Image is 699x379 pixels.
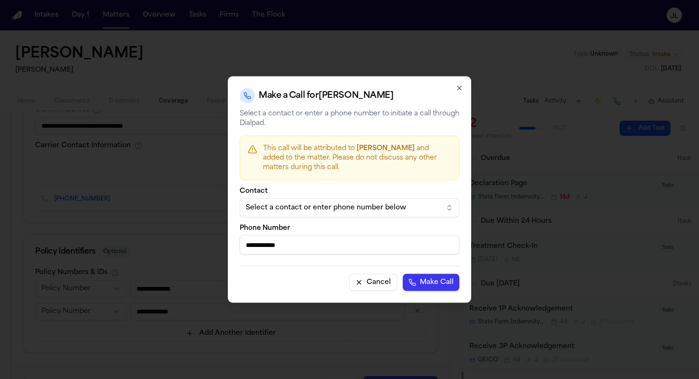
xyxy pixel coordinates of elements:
div: Select a contact or enter phone number below [246,203,438,213]
p: Select a contact or enter a phone number to initiate a call through Dialpad. [240,109,459,128]
label: Contact [240,188,459,195]
button: Cancel [349,274,397,291]
span: [PERSON_NAME] [357,145,415,152]
label: Phone Number [240,225,459,232]
button: Make Call [403,274,459,291]
p: This call will be attributed to and added to the matter. Please do not discuss any other matters ... [263,144,451,172]
h2: Make a Call for [PERSON_NAME] [259,89,393,103]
